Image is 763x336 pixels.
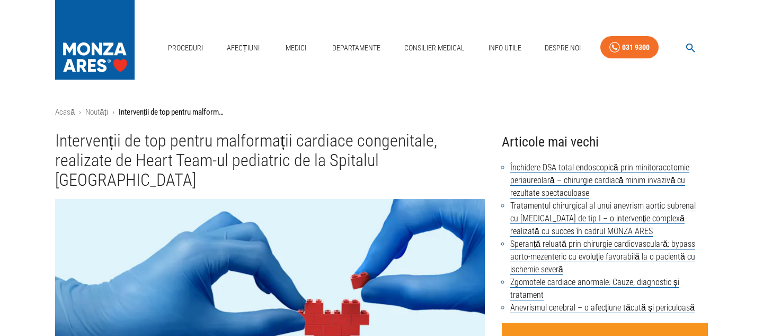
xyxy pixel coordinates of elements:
a: Afecțiuni [223,37,264,59]
a: Noutăți [85,107,108,117]
nav: breadcrumb [55,106,708,118]
p: Intervenții de top pentru malformații cardiace congenitale, realizate de Heart Team-ul pediatric ... [119,106,225,118]
a: Speranță reluată prin chirurgie cardiovasculară: bypass aorto-mezenteric cu evoluție favorabilă l... [510,239,695,275]
a: 031 9300 [600,36,659,59]
li: › [79,106,81,118]
a: Tratamentul chirurgical al unui anevrism aortic subrenal cu [MEDICAL_DATA] de tip I – o intervenț... [510,201,696,237]
a: Anevrismul cerebral – o afecțiune tăcută și periculoasă [510,303,695,313]
a: Zgomotele cardiace anormale: Cauze, diagnostic și tratament [510,277,679,300]
div: 031 9300 [622,41,650,54]
a: Consilier Medical [400,37,469,59]
h1: Intervenții de top pentru malformații cardiace congenitale, realizate de Heart Team-ul pediatric ... [55,131,485,191]
a: Închidere DSA total endoscopică prin minitoracotomie periaureolară – chirurgie cardiacă minim inv... [510,162,689,199]
a: Despre Noi [540,37,585,59]
h4: Articole mai vechi [502,131,708,153]
a: Acasă [55,107,75,117]
a: Info Utile [484,37,526,59]
a: Departamente [328,37,385,59]
a: Proceduri [164,37,207,59]
li: › [112,106,114,118]
a: Medici [279,37,313,59]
